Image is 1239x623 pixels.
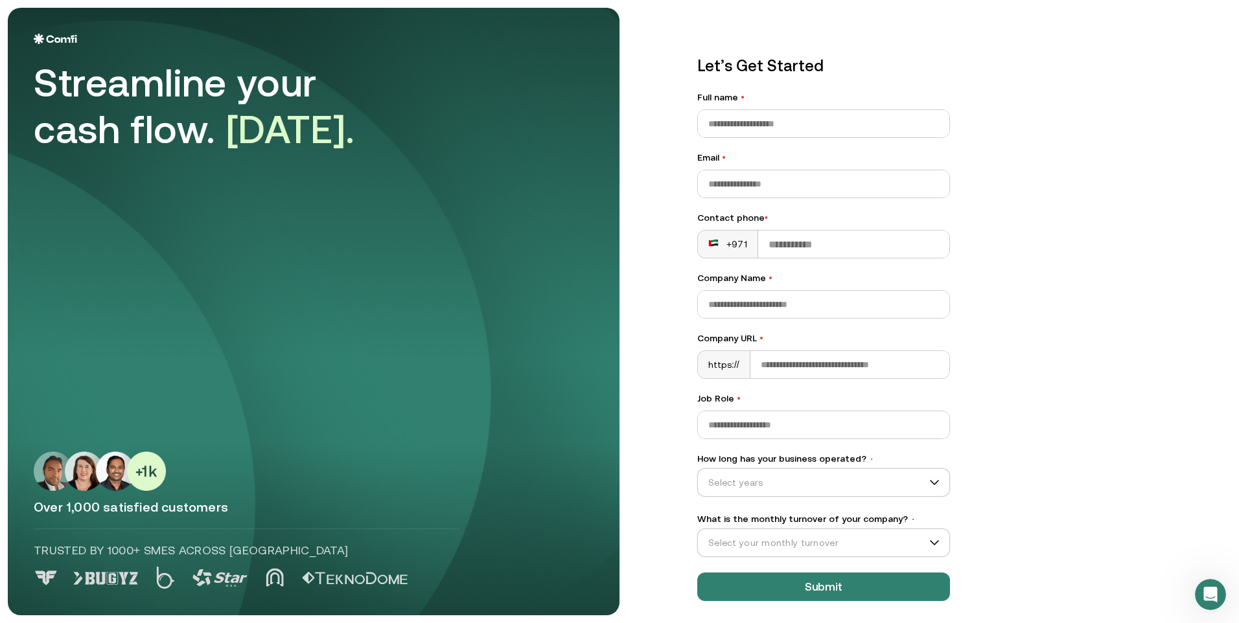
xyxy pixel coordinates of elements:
img: Logo 4 [266,568,284,587]
span: • [722,152,726,163]
iframe: Intercom live chat [1195,579,1226,610]
span: • [759,333,763,343]
img: Logo 1 [73,572,138,585]
p: Let’s Get Started [697,54,950,78]
img: Logo 2 [156,567,174,589]
span: • [769,273,772,283]
p: Over 1,000 satisfied customers [34,499,594,515]
span: • [741,92,745,102]
label: What is the monthly turnover of your company? [697,512,950,526]
span: • [910,515,916,524]
p: Trusted by 1000+ SMEs across [GEOGRAPHIC_DATA] [34,542,459,559]
div: https:// [698,351,750,378]
span: [DATE]. [226,107,355,152]
label: Full name [697,91,950,104]
img: Logo 3 [192,569,248,587]
span: • [737,393,741,403]
button: Submit [697,572,950,601]
label: Email [697,151,950,164]
label: Company Name [697,271,950,285]
img: Logo 5 [302,572,408,585]
label: How long has your business operated? [697,452,950,466]
div: +971 [708,238,747,251]
span: • [869,455,874,464]
div: Contact phone [697,211,950,225]
label: Job Role [697,392,950,405]
img: Logo [34,34,77,44]
span: • [765,212,768,223]
div: Streamline your cash flow. [34,60,397,153]
img: Logo 0 [34,571,58,585]
label: Company URL [697,332,950,345]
